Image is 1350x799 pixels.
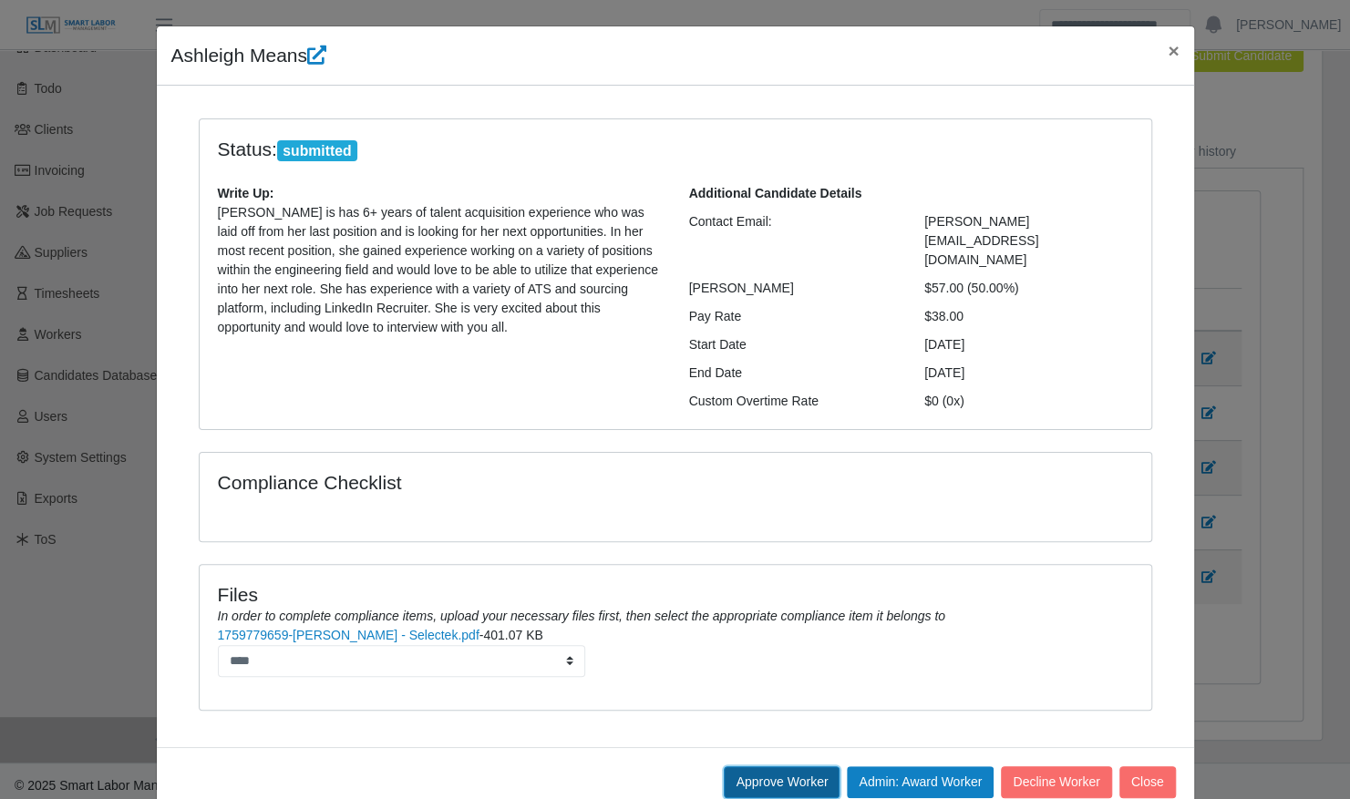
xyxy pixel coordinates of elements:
[675,335,912,354] div: Start Date
[218,203,662,337] p: [PERSON_NAME] is has 6+ years of talent acquisition experience who was laid off from her last pos...
[218,628,479,642] a: 1759779659-[PERSON_NAME] - Selectek.pdf
[218,626,1133,677] li: -
[911,279,1147,298] div: $57.00 (50.00%)
[675,279,912,298] div: [PERSON_NAME]
[218,583,1133,606] h4: Files
[675,212,912,270] div: Contact Email:
[675,307,912,326] div: Pay Rate
[689,186,862,200] b: Additional Candidate Details
[911,307,1147,326] div: $38.00
[171,41,326,70] h4: Ashleigh Means
[218,471,819,494] h4: Compliance Checklist
[218,186,274,200] b: Write Up:
[924,394,964,408] span: $0 (0x)
[277,140,357,162] span: submitted
[911,335,1147,354] div: [DATE]
[483,628,542,642] span: 401.07 KB
[675,392,912,411] div: Custom Overtime Rate
[675,364,912,383] div: End Date
[218,138,898,162] h4: Status:
[924,214,1038,267] span: [PERSON_NAME][EMAIL_ADDRESS][DOMAIN_NAME]
[218,609,945,623] i: In order to complete compliance items, upload your necessary files first, then select the appropr...
[1153,26,1193,75] button: Close
[924,365,964,380] span: [DATE]
[1168,40,1179,61] span: ×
